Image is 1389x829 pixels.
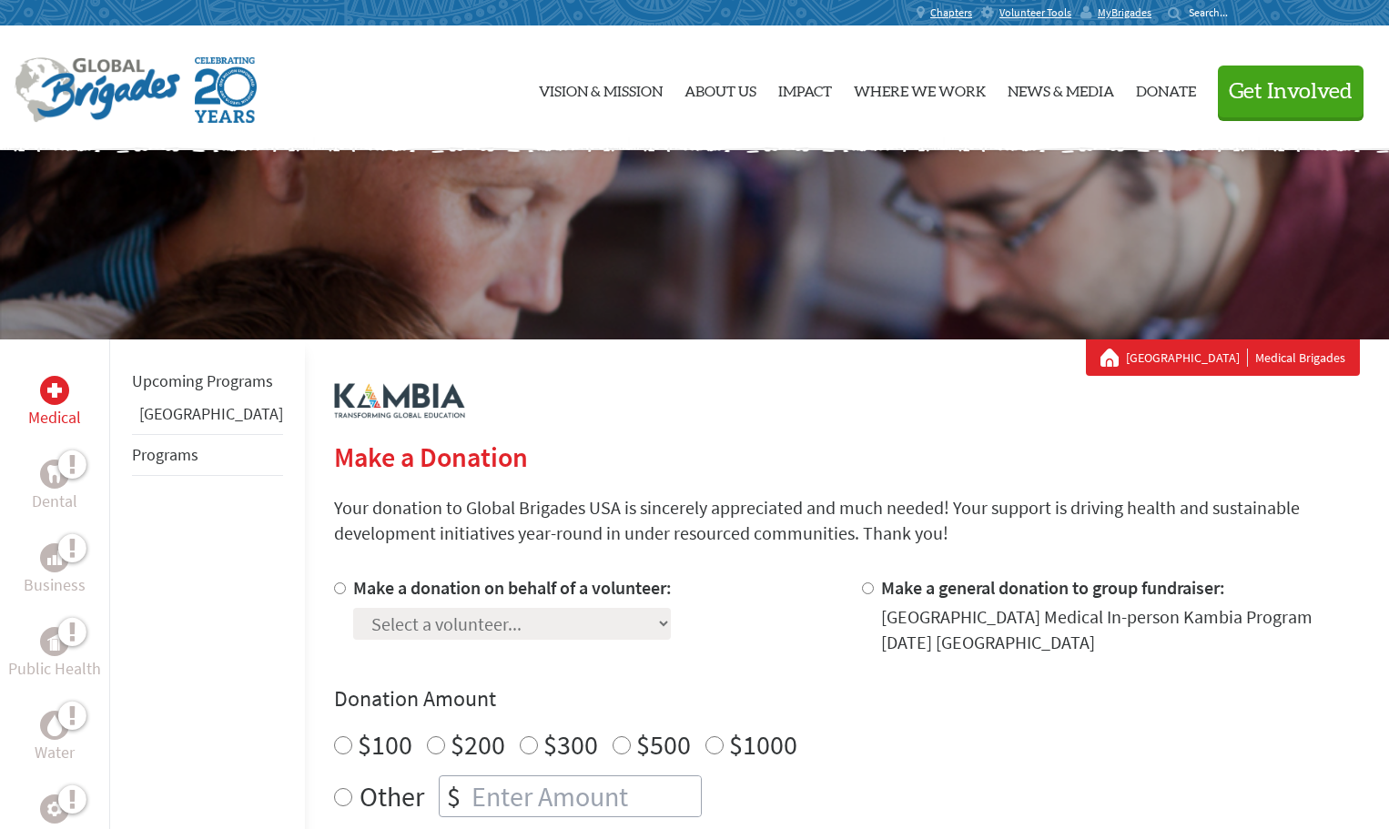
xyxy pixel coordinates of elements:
[132,401,283,434] li: Belize
[195,57,257,123] img: Global Brigades Celebrating 20 Years
[353,576,672,599] label: Make a donation on behalf of a volunteer:
[28,405,81,430] p: Medical
[636,727,691,762] label: $500
[468,776,701,816] input: Enter Amount
[360,775,424,817] label: Other
[40,627,69,656] div: Public Health
[451,727,505,762] label: $200
[684,41,756,136] a: About Us
[8,627,101,682] a: Public HealthPublic Health
[358,727,412,762] label: $100
[40,376,69,405] div: Medical
[778,41,832,136] a: Impact
[854,41,986,136] a: Where We Work
[40,711,69,740] div: Water
[1229,81,1353,103] span: Get Involved
[47,551,62,565] img: Business
[1218,66,1364,117] button: Get Involved
[132,361,283,401] li: Upcoming Programs
[24,572,86,598] p: Business
[15,57,180,123] img: Global Brigades Logo
[334,383,465,419] img: logo-kambia.png
[8,656,101,682] p: Public Health
[1008,41,1114,136] a: News & Media
[132,444,198,465] a: Programs
[930,5,972,20] span: Chapters
[47,632,62,651] img: Public Health
[999,5,1071,20] span: Volunteer Tools
[132,370,273,391] a: Upcoming Programs
[1189,5,1241,19] input: Search...
[24,543,86,598] a: BusinessBusiness
[334,495,1360,546] p: Your donation to Global Brigades USA is sincerely appreciated and much needed! Your support is dr...
[1098,5,1151,20] span: MyBrigades
[32,460,77,514] a: DentalDental
[35,711,75,765] a: WaterWater
[40,460,69,489] div: Dental
[40,543,69,572] div: Business
[35,740,75,765] p: Water
[1100,349,1345,367] div: Medical Brigades
[47,465,62,482] img: Dental
[334,440,1360,473] h2: Make a Donation
[881,576,1225,599] label: Make a general donation to group fundraiser:
[729,727,797,762] label: $1000
[40,794,69,824] div: Engineering
[47,802,62,816] img: Engineering
[132,434,283,476] li: Programs
[32,489,77,514] p: Dental
[543,727,598,762] label: $300
[1126,349,1248,367] a: [GEOGRAPHIC_DATA]
[47,714,62,735] img: Water
[440,776,468,816] div: $
[539,41,663,136] a: Vision & Mission
[881,604,1361,655] div: [GEOGRAPHIC_DATA] Medical In-person Kambia Program [DATE] [GEOGRAPHIC_DATA]
[334,684,1360,713] h4: Donation Amount
[47,383,62,398] img: Medical
[1136,41,1196,136] a: Donate
[139,403,283,424] a: [GEOGRAPHIC_DATA]
[28,376,81,430] a: MedicalMedical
